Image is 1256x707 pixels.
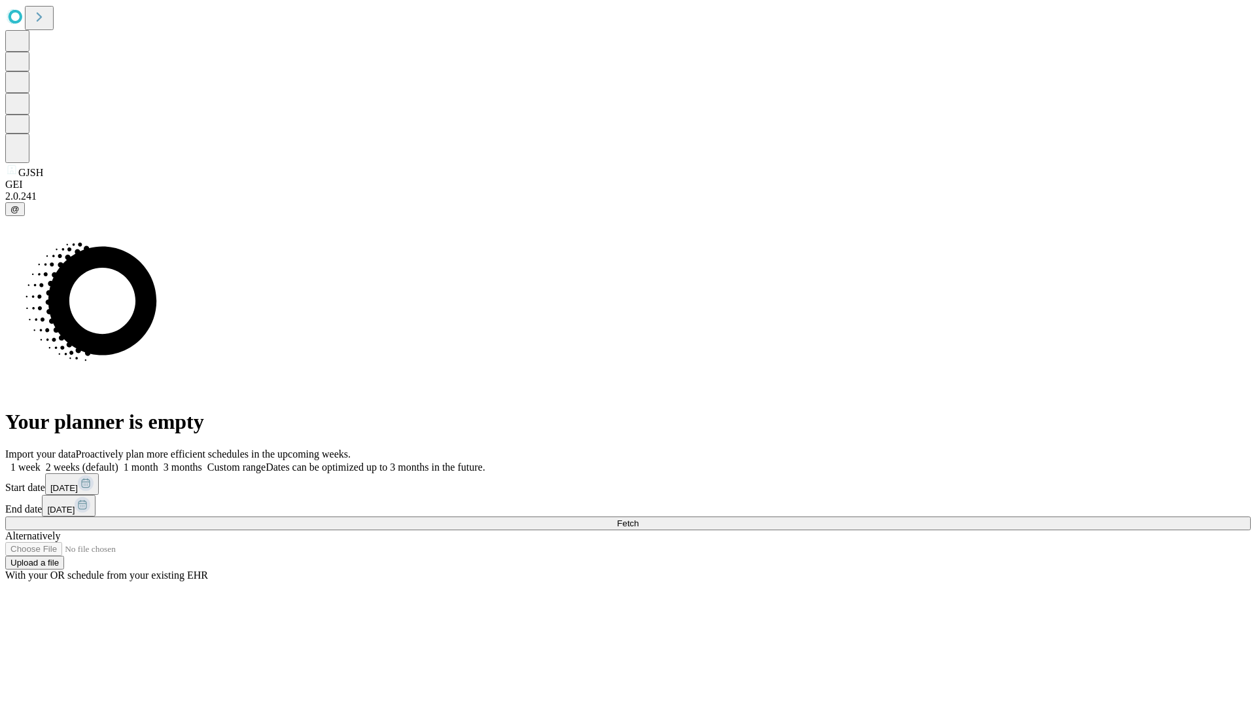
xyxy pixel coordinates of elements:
span: [DATE] [50,483,78,493]
span: Alternatively [5,530,60,541]
div: End date [5,495,1251,517]
span: @ [10,204,20,214]
span: With your OR schedule from your existing EHR [5,570,208,581]
div: 2.0.241 [5,190,1251,202]
span: GJSH [18,167,43,178]
button: Fetch [5,517,1251,530]
span: 1 month [124,462,158,473]
div: Start date [5,473,1251,495]
button: @ [5,202,25,216]
span: Dates can be optimized up to 3 months in the future. [266,462,485,473]
span: 2 weeks (default) [46,462,118,473]
button: Upload a file [5,556,64,570]
span: 1 week [10,462,41,473]
span: Proactively plan more efficient schedules in the upcoming weeks. [76,448,351,460]
div: GEI [5,179,1251,190]
button: [DATE] [45,473,99,495]
span: 3 months [164,462,202,473]
button: [DATE] [42,495,96,517]
span: Custom range [207,462,266,473]
span: Fetch [617,518,638,528]
span: [DATE] [47,505,75,515]
h1: Your planner is empty [5,410,1251,434]
span: Import your data [5,448,76,460]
